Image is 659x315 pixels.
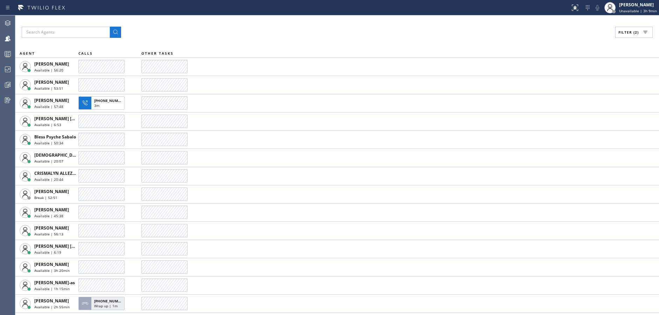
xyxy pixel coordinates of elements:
span: 3m [94,103,99,108]
button: [PHONE_NUMBER]3m [78,94,127,112]
span: AGENT [20,51,35,56]
span: Filter (2) [618,30,639,35]
input: Search Agents [22,27,110,38]
span: [PERSON_NAME] [34,189,69,194]
span: Available | 57:48 [34,104,63,109]
span: Bless Psyche Sabalo [34,134,76,140]
span: Available | 50:34 [34,141,63,145]
span: Available | 1h 15min [34,286,70,291]
span: [PERSON_NAME] [34,61,69,67]
span: [PHONE_NUMBER] [94,98,126,103]
button: Filter (2) [615,27,653,38]
button: [PHONE_NUMBER]Wrap up | 1m [78,295,127,312]
span: Available | 20:07 [34,159,63,164]
span: [PERSON_NAME] [34,207,69,213]
span: [PERSON_NAME] [34,261,69,267]
span: Available | 56:20 [34,68,63,73]
span: Unavailable | 3h 9min [619,8,657,13]
div: [PERSON_NAME] [619,2,657,8]
span: CRISMALYN ALLEZER [34,170,78,176]
span: Available | 2h 55min [34,304,70,309]
span: Available | 53:51 [34,86,63,91]
span: [PERSON_NAME]-as [34,280,75,286]
span: Available | 3h 20min [34,268,70,273]
span: Available | 20:44 [34,177,63,182]
span: [PERSON_NAME] [PERSON_NAME] [34,116,105,122]
span: Wrap up | 1m [94,303,118,308]
span: [PERSON_NAME] [PERSON_NAME] [34,243,105,249]
span: [PHONE_NUMBER] [94,299,126,303]
span: [DEMOGRAPHIC_DATA][PERSON_NAME] [34,152,117,158]
span: Available | 6:53 [34,122,61,127]
span: Available | 56:13 [34,232,63,237]
span: Break | 52:51 [34,195,57,200]
span: CALLS [78,51,93,56]
span: [PERSON_NAME] [34,225,69,231]
button: Mute [593,3,602,13]
span: [PERSON_NAME] [34,97,69,103]
span: [PERSON_NAME] [34,298,69,304]
span: OTHER TASKS [141,51,174,56]
span: Available | 6:19 [34,250,61,255]
span: [PERSON_NAME] [34,79,69,85]
span: Available | 45:38 [34,213,63,218]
